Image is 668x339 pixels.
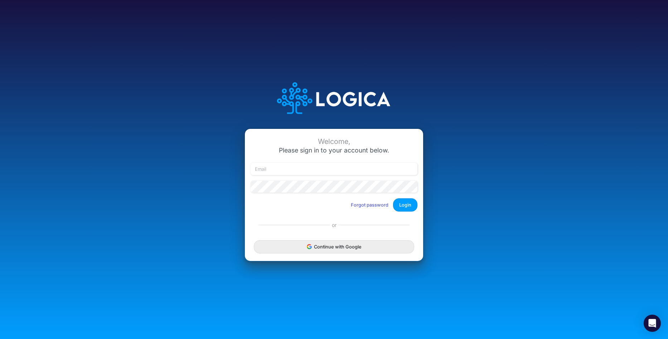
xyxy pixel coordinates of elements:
div: Open Intercom Messenger [644,315,661,332]
input: Email [251,163,417,175]
div: Welcome, [251,137,417,146]
span: Please sign in to your account below. [279,146,389,154]
button: Continue with Google [254,240,414,253]
button: Login [393,198,417,212]
button: Forgot password [346,199,393,211]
